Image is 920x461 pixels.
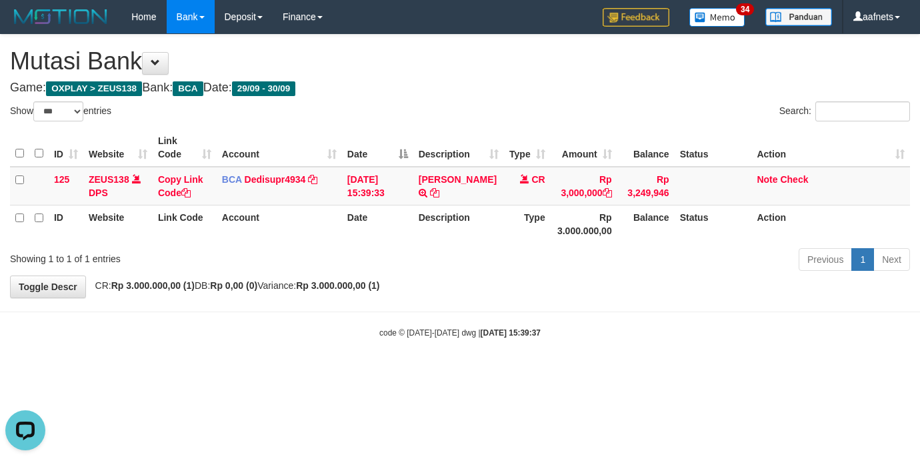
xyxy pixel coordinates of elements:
a: Previous [799,248,852,271]
h1: Mutasi Bank [10,48,910,75]
a: Note [757,174,777,185]
th: Description: activate to sort column ascending [413,129,504,167]
a: Copy ANDI KURNIAWAN to clipboard [430,187,439,198]
th: Date [342,205,413,243]
th: ID [49,205,83,243]
a: Toggle Descr [10,276,86,298]
label: Search: [779,101,910,121]
a: Copy Dedisupr4934 to clipboard [308,174,317,185]
a: [PERSON_NAME] [419,174,497,185]
a: Copy Link Code [158,174,203,198]
a: Copy Rp 3,000,000 to clipboard [603,187,612,198]
span: OXPLAY > ZEUS138 [46,81,142,96]
img: panduan.png [765,8,832,26]
a: 1 [851,248,874,271]
strong: Rp 3.000.000,00 (1) [111,280,195,291]
select: Showentries [33,101,83,121]
span: 34 [736,3,754,15]
th: Rp 3.000.000,00 [551,205,617,243]
img: Button%20Memo.svg [689,8,745,27]
span: BCA [173,81,203,96]
th: Website [83,205,153,243]
td: [DATE] 15:39:33 [342,167,413,205]
th: Action [751,205,910,243]
th: Type: activate to sort column ascending [504,129,551,167]
td: DPS [83,167,153,205]
img: Feedback.jpg [603,8,669,27]
th: Date: activate to sort column descending [342,129,413,167]
th: Account [217,205,342,243]
button: Open LiveChat chat widget [5,5,45,45]
th: Balance [617,129,675,167]
th: Status [675,129,752,167]
span: 125 [54,174,69,185]
span: BCA [222,174,242,185]
span: CR: DB: Variance: [89,280,380,291]
td: Rp 3,249,946 [617,167,675,205]
th: Amount: activate to sort column ascending [551,129,617,167]
th: Link Code [153,205,217,243]
th: ID: activate to sort column ascending [49,129,83,167]
img: MOTION_logo.png [10,7,111,27]
h4: Game: Bank: Date: [10,81,910,95]
input: Search: [815,101,910,121]
th: Account: activate to sort column ascending [217,129,342,167]
a: ZEUS138 [89,174,129,185]
a: Check [780,174,808,185]
span: CR [531,174,545,185]
th: Type [504,205,551,243]
a: Next [873,248,910,271]
label: Show entries [10,101,111,121]
th: Link Code: activate to sort column ascending [153,129,217,167]
strong: Rp 3.000.000,00 (1) [296,280,379,291]
th: Website: activate to sort column ascending [83,129,153,167]
th: Status [675,205,752,243]
strong: [DATE] 15:39:37 [481,328,541,338]
span: 29/09 - 30/09 [232,81,296,96]
div: Showing 1 to 1 of 1 entries [10,247,373,266]
small: code © [DATE]-[DATE] dwg | [379,328,541,338]
th: Balance [617,205,675,243]
th: Description [413,205,504,243]
td: Rp 3,000,000 [551,167,617,205]
a: Dedisupr4934 [245,174,306,185]
th: Action: activate to sort column ascending [751,129,910,167]
strong: Rp 0,00 (0) [210,280,257,291]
